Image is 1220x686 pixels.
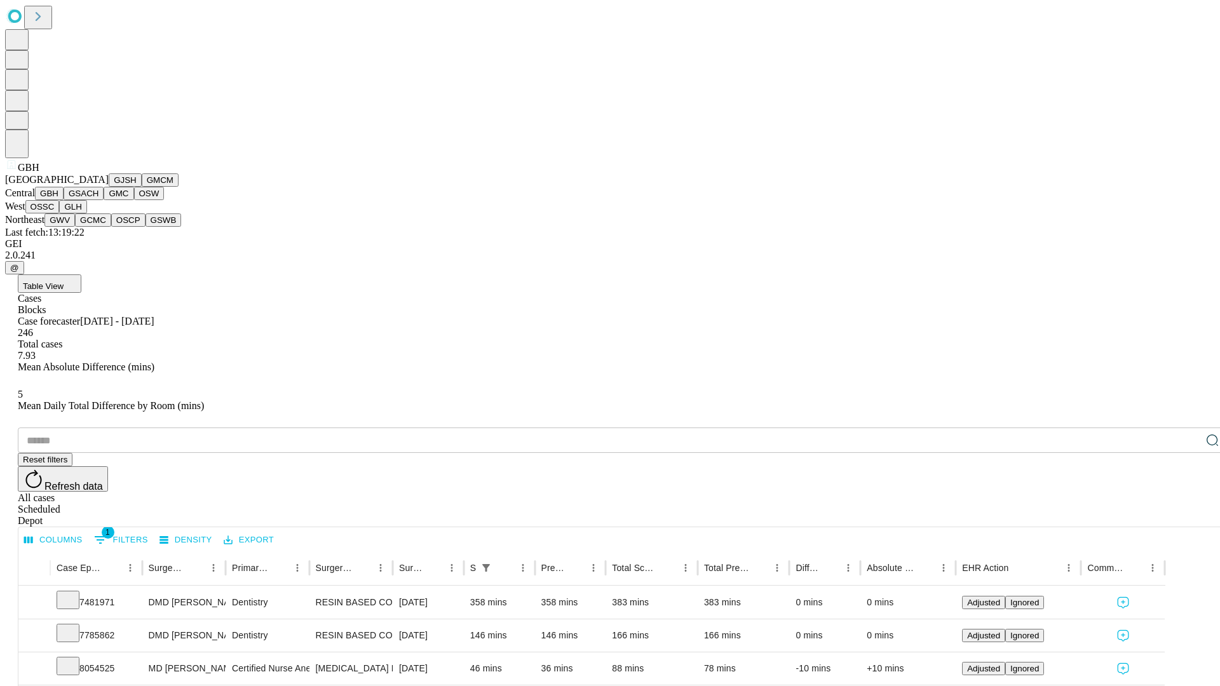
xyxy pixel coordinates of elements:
div: 36 mins [541,652,600,685]
div: 146 mins [470,619,529,652]
button: GLH [59,200,86,213]
div: -10 mins [796,652,854,685]
span: [GEOGRAPHIC_DATA] [5,174,109,185]
button: Reset filters [18,453,72,466]
span: Ignored [1010,598,1039,607]
button: Export [220,530,277,550]
div: RESIN BASED COMPOSITE 4/OR MORE SURFACES, ANTERIOR [316,586,386,619]
button: Show filters [477,559,495,577]
button: GSWB [146,213,182,227]
div: 0 mins [867,586,949,619]
span: Last fetch: 13:19:22 [5,227,85,238]
button: GBH [35,187,64,200]
span: Mean Daily Total Difference by Room (mins) [18,400,204,411]
button: Menu [121,559,139,577]
button: Sort [271,559,288,577]
button: Menu [288,559,306,577]
span: GBH [18,162,39,173]
div: Surgeon Name [149,563,186,573]
div: [DATE] [399,652,457,685]
div: 358 mins [470,586,529,619]
button: Expand [25,625,44,647]
div: Case Epic Id [57,563,102,573]
button: Select columns [21,530,86,550]
button: GWV [44,213,75,227]
button: Show filters [91,530,151,550]
button: Adjusted [962,662,1005,675]
div: [DATE] [399,619,457,652]
div: 358 mins [541,586,600,619]
button: Menu [1144,559,1162,577]
button: OSCP [111,213,146,227]
div: 1 active filter [477,559,495,577]
button: Menu [677,559,695,577]
button: Ignored [1005,629,1044,642]
button: OSW [134,187,165,200]
button: Menu [514,559,532,577]
span: Central [5,187,35,198]
div: [MEDICAL_DATA] FLEXIBLE PROXIMAL DIAGNOSTIC [316,652,386,685]
button: Sort [496,559,514,577]
div: Predicted In Room Duration [541,563,566,573]
span: Ignored [1010,664,1039,673]
button: OSSC [25,200,60,213]
button: Sort [822,559,839,577]
button: Sort [354,559,372,577]
button: Menu [768,559,786,577]
button: Menu [935,559,952,577]
div: Primary Service [232,563,269,573]
div: Dentistry [232,619,302,652]
div: 46 mins [470,652,529,685]
div: 2.0.241 [5,250,1215,261]
span: Case forecaster [18,316,80,326]
button: Adjusted [962,596,1005,609]
button: Sort [1126,559,1144,577]
div: 383 mins [704,586,783,619]
div: Certified Nurse Anesthetist [232,652,302,685]
div: Absolute Difference [867,563,916,573]
button: GJSH [109,173,142,187]
div: DMD [PERSON_NAME] [PERSON_NAME] Dmd [149,619,219,652]
button: Density [156,530,215,550]
div: EHR Action [962,563,1008,573]
span: @ [10,263,19,272]
div: 166 mins [612,619,691,652]
button: Refresh data [18,466,108,492]
button: Sort [187,559,205,577]
div: 0 mins [796,619,854,652]
div: 7785862 [57,619,136,652]
div: GEI [5,238,1215,250]
span: Mean Absolute Difference (mins) [18,361,154,372]
div: [DATE] [399,586,457,619]
button: Sort [750,559,768,577]
div: 8054525 [57,652,136,685]
div: 0 mins [796,586,854,619]
button: Menu [443,559,461,577]
span: Refresh data [44,481,103,492]
div: Scheduled In Room Duration [470,563,476,573]
div: 88 mins [612,652,691,685]
div: 166 mins [704,619,783,652]
span: 5 [18,389,23,400]
button: Ignored [1005,596,1044,609]
span: Ignored [1010,631,1039,640]
div: 146 mins [541,619,600,652]
span: 7.93 [18,350,36,361]
button: Menu [585,559,602,577]
button: GMCM [142,173,179,187]
button: @ [5,261,24,274]
div: Dentistry [232,586,302,619]
div: DMD [PERSON_NAME] [PERSON_NAME] Dmd [149,586,219,619]
span: Reset filters [23,455,67,464]
button: Menu [839,559,857,577]
div: Surgery Name [316,563,353,573]
span: 1 [102,526,114,539]
button: Sort [104,559,121,577]
div: Difference [796,563,820,573]
div: 0 mins [867,619,949,652]
div: Total Scheduled Duration [612,563,658,573]
button: Adjusted [962,629,1005,642]
span: West [5,201,25,212]
button: Ignored [1005,662,1044,675]
div: +10 mins [867,652,949,685]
